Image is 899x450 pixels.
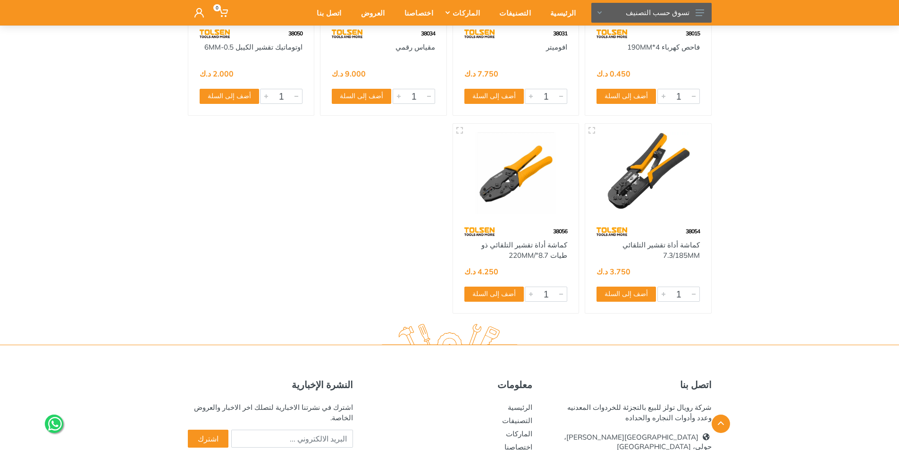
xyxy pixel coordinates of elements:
[686,30,700,37] span: 38015
[188,379,353,391] h5: النشرة الإخبارية
[464,223,495,240] img: 64.webp
[627,42,700,51] a: فاحص كهرباء 4*190MM
[200,25,230,42] img: 64.webp
[508,403,532,412] a: الرئيسية
[686,228,700,235] span: 38054
[622,240,700,260] a: كماشة أداة تقشير التلقائي 7.3/185MM
[506,429,532,438] a: الماركات
[392,3,440,23] div: اختصاصنا
[597,287,656,302] button: أضف إلى السلة
[538,3,582,23] div: الرئيسية
[332,25,362,42] img: 64.webp
[546,42,567,51] a: افوميتر
[597,25,627,42] img: 64.webp
[304,3,348,23] div: اتصل بنا
[464,70,498,77] div: 7.750 د.ك
[597,268,630,275] div: 3.750 د.ك
[288,30,302,37] span: 38050
[188,402,353,423] div: اشترك في نشرتنا الاخبارية لتصلك اخر الاخبار والعروض الخاصة.
[213,4,221,11] span: 0
[553,30,567,37] span: 38031
[591,3,712,23] button: تسوق حسب التصنيف
[597,89,656,104] button: أضف إلى السلة
[332,89,391,104] button: أضف إلى السلة
[231,430,353,448] input: البريد الالكتروني ...
[464,25,495,42] img: 64.webp
[464,89,524,104] button: أضف إلى السلة
[481,240,567,260] a: كماشة أداة تقشير التلقائي ذو طيات 8.7"/220MM
[597,223,627,240] img: 64.webp
[200,89,259,104] button: أضف إلى السلة
[597,70,630,77] div: 0.450 د.ك
[395,42,435,51] a: مقياس رقمي
[367,379,532,391] h5: معلومات
[464,287,524,302] button: أضف إلى السلة
[553,228,567,235] span: 38056
[594,132,703,214] img: Royal Tools - كماشة أداة تقشير التلقائي 7.3/185MM
[462,132,571,214] img: Royal Tools - كماشة أداة تقشير التلقائي ذو طيات 8.7
[332,70,366,77] div: 9.000 د.ك
[487,3,538,23] div: التصنيفات
[348,3,392,23] div: العروض
[421,30,435,37] span: 38034
[546,379,712,391] h5: اتصل بنا
[200,70,234,77] div: 2.000 د.ك
[440,3,487,23] div: الماركات
[464,268,498,275] div: 4.250 د.ك
[204,42,302,51] a: اوتوماتيك تقشير الكيبل 0.5-6MM
[546,402,712,423] div: شركة رويال تولز للبيع بالتجزئة للخردوات المعدنيه وعدد وأدوات النجاره والحداده
[188,430,228,448] button: اشترك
